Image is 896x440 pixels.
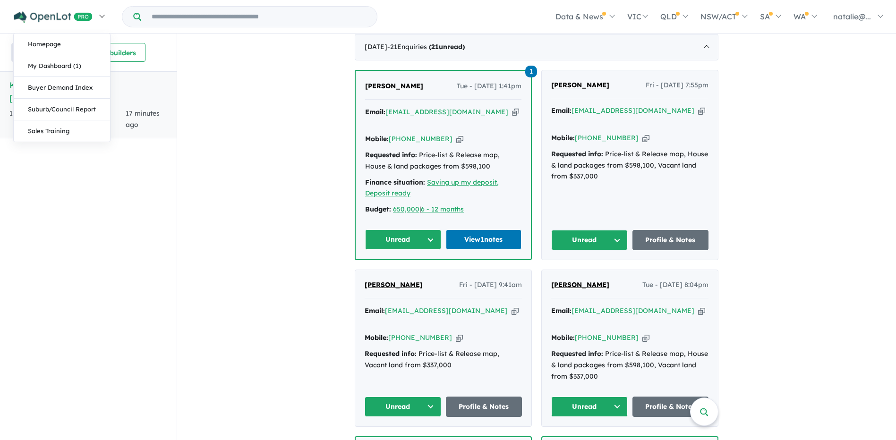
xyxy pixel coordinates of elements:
span: - 21 Enquir ies [387,42,465,51]
strong: Requested info: [365,151,417,159]
strong: Finance situation: [365,178,425,186]
strong: Mobile: [551,134,575,142]
a: My Dashboard (1) [14,55,110,77]
span: 21 [431,42,439,51]
a: View1notes [446,229,522,250]
a: [PHONE_NUMBER] [575,134,639,142]
a: Profile & Notes [632,230,709,250]
span: [PERSON_NAME] [365,280,423,289]
a: [PERSON_NAME] [365,81,423,92]
strong: Email: [551,106,572,115]
button: Copy [642,333,649,343]
input: Try estate name, suburb, builder or developer [143,7,375,27]
button: Copy [512,107,519,117]
div: [DATE] [355,34,718,60]
a: Suburb/Council Report [14,99,110,120]
a: Buyer Demand Index [14,77,110,99]
a: Homepage [14,34,110,55]
a: 6 - 12 months [421,205,464,213]
strong: Email: [365,306,385,315]
span: [PERSON_NAME] [551,280,609,289]
strong: Mobile: [365,135,389,143]
button: Unread [551,397,628,417]
div: | [365,204,521,215]
span: Tue - [DATE] 8:04pm [642,279,708,291]
a: 650,000 [393,205,419,213]
a: [PHONE_NUMBER] [389,135,452,143]
strong: Mobile: [365,333,388,342]
button: Copy [642,133,649,143]
a: [PERSON_NAME] [551,80,609,91]
button: Copy [456,134,463,144]
strong: Email: [365,108,385,116]
a: [EMAIL_ADDRESS][DOMAIN_NAME] [385,108,508,116]
strong: ( unread) [429,42,465,51]
a: [PERSON_NAME] [551,279,609,291]
a: Sales Training [14,120,110,142]
a: [PERSON_NAME] [365,279,423,291]
a: 1 [525,65,537,77]
span: [PERSON_NAME] [365,82,423,90]
button: Unread [365,229,441,250]
a: [PHONE_NUMBER] [388,333,452,342]
span: Fri - [DATE] 9:41am [459,279,522,291]
span: [PERSON_NAME] [551,81,609,89]
span: Fri - [DATE] 7:55pm [646,80,708,91]
a: [EMAIL_ADDRESS][DOMAIN_NAME] [572,306,694,315]
a: Profile & Notes [446,397,522,417]
strong: Budget: [365,205,391,213]
strong: Requested info: [551,150,603,158]
a: Profile & Notes [632,397,709,417]
div: Price-list & Release map, House & land packages from $598,100, Vacant land from $337,000 [551,348,708,382]
span: 17 minutes ago [126,109,160,129]
img: Openlot PRO Logo White [14,11,93,23]
a: [EMAIL_ADDRESS][DOMAIN_NAME] [572,106,694,115]
button: Copy [456,333,463,343]
button: Unread [365,397,441,417]
div: Price-list & Release map, House & land packages from $598,100, Vacant land from $337,000 [551,149,708,182]
strong: Requested info: [551,349,603,358]
button: Copy [698,306,705,316]
button: Copy [698,106,705,116]
span: natalie@... [833,12,871,21]
strong: Email: [551,306,572,315]
strong: Mobile: [551,333,575,342]
button: Unread [551,230,628,250]
strong: Requested info: [365,349,417,358]
button: Copy [512,306,519,316]
div: Price-list & Release map, Vacant land from $337,000 [365,348,522,371]
span: 1 [525,66,537,77]
a: [EMAIL_ADDRESS][DOMAIN_NAME] [385,306,508,315]
div: 1529 Enquir ies [9,108,126,131]
span: Tue - [DATE] 1:41pm [457,81,521,92]
h5: Kinbrook - Donnybrook , [GEOGRAPHIC_DATA] [9,79,167,104]
div: Price-list & Release map, House & land packages from $598,100 [365,150,521,172]
a: Saving up my deposit, Deposit ready [365,178,499,198]
a: [PHONE_NUMBER] [575,333,639,342]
